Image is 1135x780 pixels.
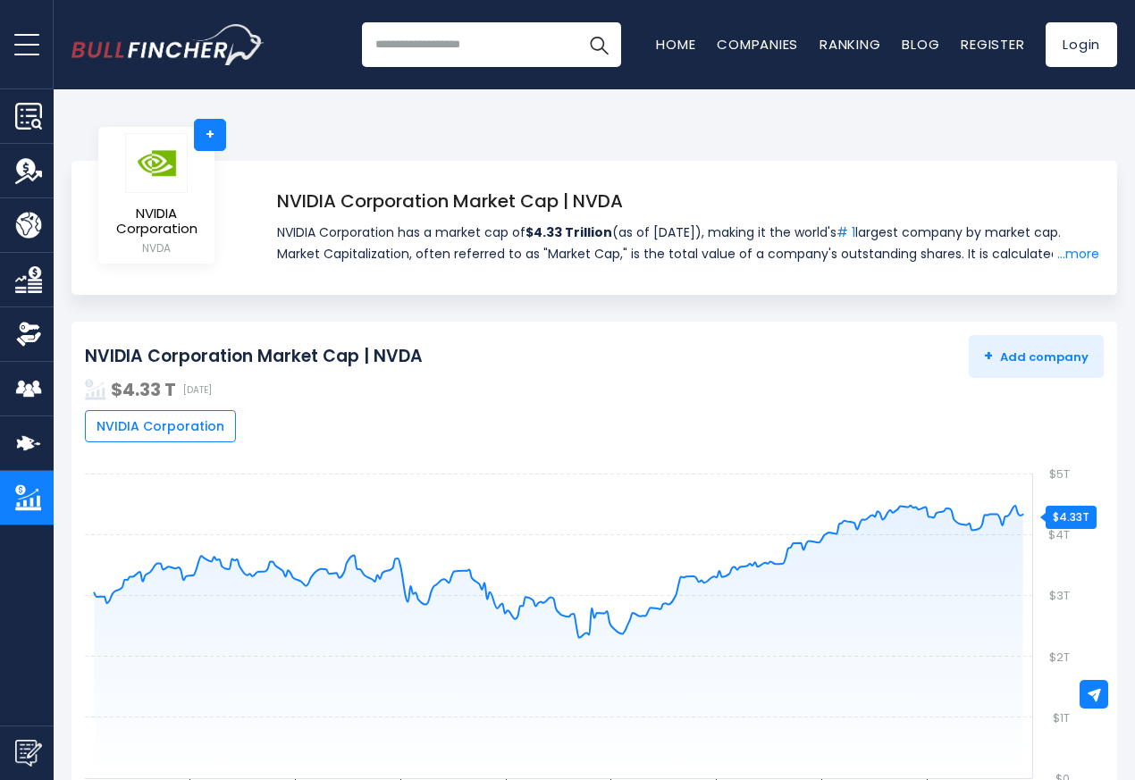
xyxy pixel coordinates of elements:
img: addasd [85,379,106,400]
span: NVIDIA Corporation has a market cap of (as of [DATE]), making it the world's largest company by m... [277,222,1099,264]
a: Blog [902,35,939,54]
span: Add company [984,348,1089,365]
a: # 1 [837,223,855,241]
text: $3T [1049,587,1070,604]
text: $1T [1053,709,1070,726]
strong: $4.33 Trillion [525,223,612,241]
a: Home [656,35,695,54]
div: $4.33T [1046,506,1097,529]
text: $5T [1049,465,1070,482]
a: ...more [1053,243,1099,264]
h1: NVIDIA Corporation Market Cap | NVDA [277,188,1099,214]
strong: + [984,346,993,366]
button: +Add company [969,335,1104,378]
a: Ranking [820,35,880,54]
a: Register [961,35,1024,54]
a: Login [1046,22,1117,67]
text: $2T [1049,649,1070,666]
span: [DATE] [183,384,212,396]
img: logo [125,133,188,193]
img: Bullfincher logo [71,24,265,65]
span: NVIDIA Corporation [97,418,224,434]
text: $4T [1048,526,1070,543]
img: Ownership [15,321,42,348]
a: + [194,119,226,151]
a: Companies [717,35,798,54]
small: NVDA [113,240,200,256]
span: NVIDIA Corporation [113,206,200,236]
h2: NVIDIA Corporation Market Cap | NVDA [85,346,423,368]
strong: $4.33 T [111,377,176,402]
a: Go to homepage [71,24,264,65]
a: NVIDIA Corporation NVDA [112,132,201,258]
button: Search [576,22,621,67]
